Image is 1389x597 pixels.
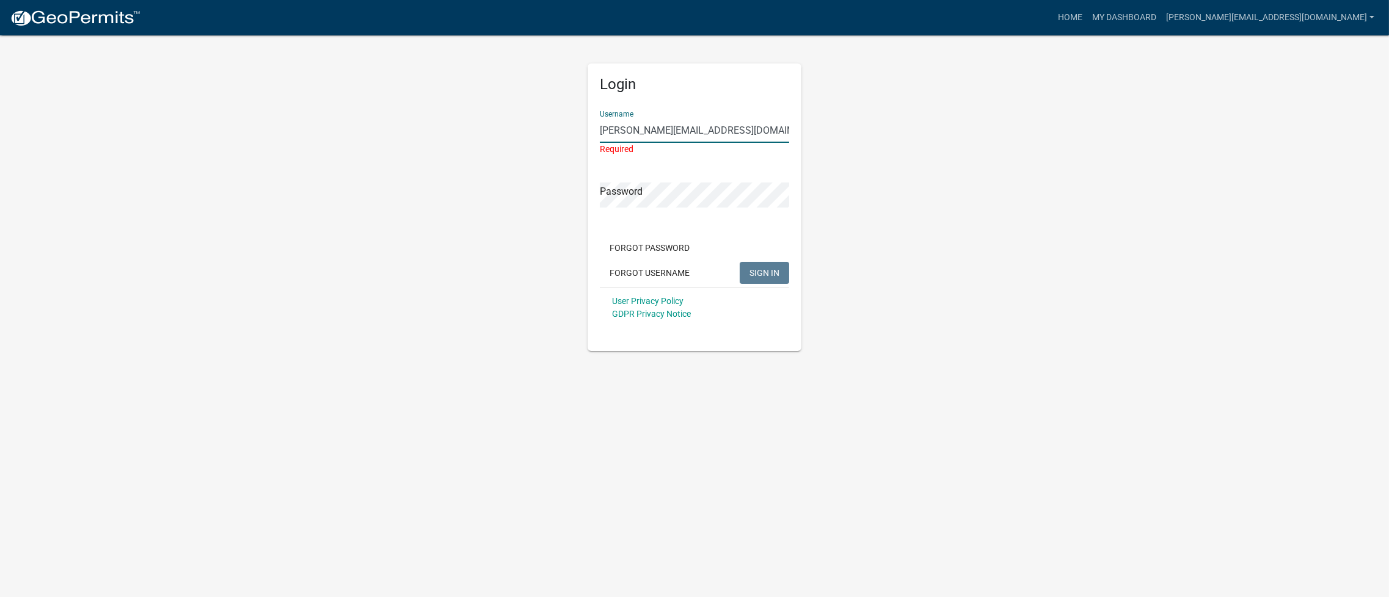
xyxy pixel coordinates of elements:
[600,237,699,259] button: Forgot Password
[1161,6,1379,29] a: [PERSON_NAME][EMAIL_ADDRESS][DOMAIN_NAME]
[612,296,684,306] a: User Privacy Policy
[600,143,789,156] div: Required
[600,262,699,284] button: Forgot Username
[1087,6,1161,29] a: My Dashboard
[1053,6,1087,29] a: Home
[600,76,789,93] h5: Login
[749,267,779,277] span: SIGN IN
[612,309,691,319] a: GDPR Privacy Notice
[740,262,789,284] button: SIGN IN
